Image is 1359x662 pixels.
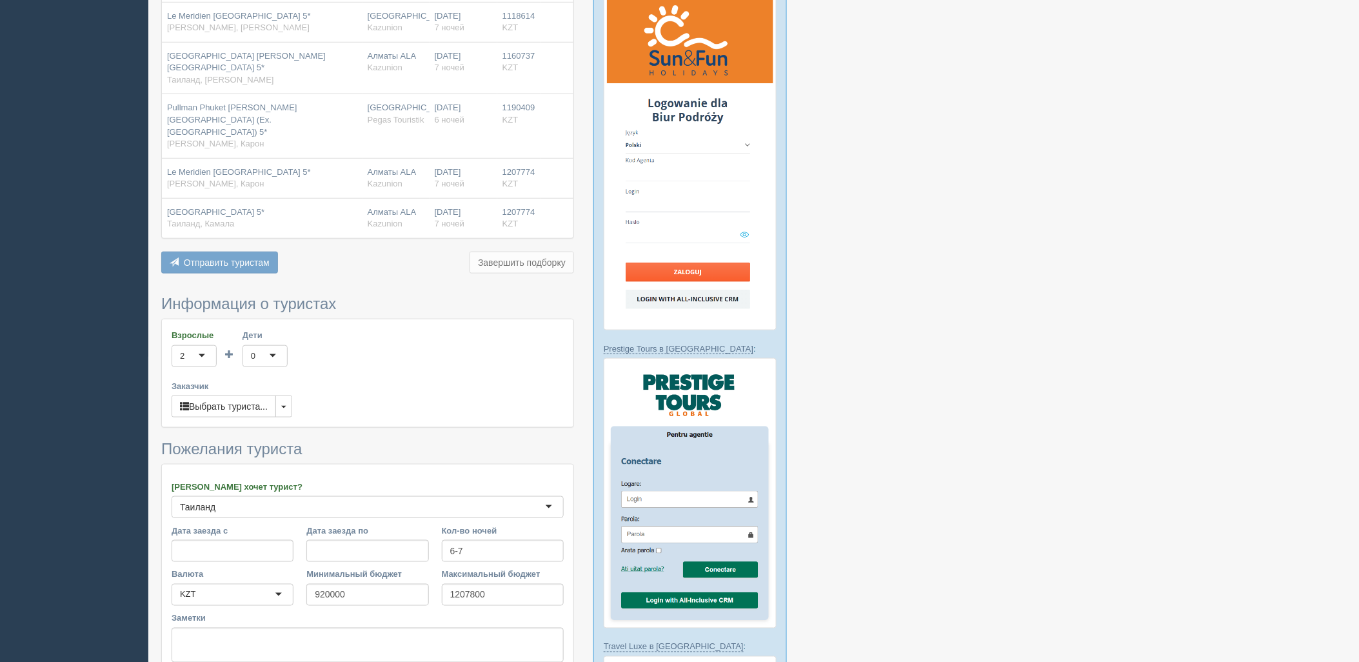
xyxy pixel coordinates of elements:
[604,641,777,653] p: :
[368,102,424,126] div: [GEOGRAPHIC_DATA]
[368,10,424,34] div: [GEOGRAPHIC_DATA]
[604,343,777,355] p: :
[604,344,753,354] a: Prestige Tours в [GEOGRAPHIC_DATA]
[435,63,464,72] span: 7 ночей
[167,207,264,217] span: [GEOGRAPHIC_DATA] 5*
[502,219,519,228] span: KZT
[368,219,402,228] span: Kazunion
[502,167,535,177] span: 1207774
[172,329,217,341] label: Взрослые
[368,179,402,188] span: Kazunion
[442,540,564,562] input: 7-10 или 7,10,14
[172,612,564,625] label: Заметки
[502,115,519,125] span: KZT
[368,206,424,230] div: Алматы ALA
[435,115,464,125] span: 6 ночей
[184,257,270,268] span: Отправить туристам
[435,219,464,228] span: 7 ночей
[442,525,564,537] label: Кол-во ночей
[502,11,535,21] span: 1118614
[172,380,564,392] label: Заказчик
[167,11,311,21] span: Le Meridien [GEOGRAPHIC_DATA] 5*
[604,642,744,652] a: Travel Luxe в [GEOGRAPHIC_DATA]
[368,115,424,125] span: Pegas Touristik
[502,179,519,188] span: KZT
[180,501,215,514] div: Таиланд
[167,179,264,188] span: [PERSON_NAME], Карон
[435,23,464,32] span: 7 ночей
[167,103,297,136] span: Pullman Phuket [PERSON_NAME][GEOGRAPHIC_DATA] (Ex. [GEOGRAPHIC_DATA]) 5*
[161,252,278,274] button: Отправить туристам
[172,525,293,537] label: Дата заезда с
[368,166,424,190] div: Алматы ALA
[180,588,196,601] div: KZT
[167,167,311,177] span: Le Meridien [GEOGRAPHIC_DATA] 5*
[180,350,184,363] div: 2
[161,440,302,457] span: Пожелания туриста
[251,350,255,363] div: 0
[435,206,492,230] div: [DATE]
[368,23,402,32] span: Kazunion
[502,51,535,61] span: 1160737
[172,396,276,417] button: Выбрать туриста...
[442,568,564,581] label: Максимальный бюджет
[470,252,574,274] button: Завершить подборку
[167,23,310,32] span: [PERSON_NAME], [PERSON_NAME]
[368,63,402,72] span: Kazunion
[502,63,519,72] span: KZT
[306,568,428,581] label: Минимальный бюджет
[306,525,428,537] label: Дата заезда по
[243,329,288,341] label: Дети
[368,50,424,74] div: Алматы ALA
[167,219,234,228] span: Таиланд, Камала
[502,103,535,112] span: 1190409
[435,179,464,188] span: 7 ночей
[167,51,326,73] span: [GEOGRAPHIC_DATA] [PERSON_NAME][GEOGRAPHIC_DATA] 5*
[502,207,535,217] span: 1207774
[435,50,492,74] div: [DATE]
[604,358,777,628] img: prestige-tours-login-via-crm-for-travel-agents.png
[435,102,492,126] div: [DATE]
[172,568,293,581] label: Валюта
[172,481,564,493] label: [PERSON_NAME] хочет турист?
[167,139,264,148] span: [PERSON_NAME], Карон
[435,10,492,34] div: [DATE]
[435,166,492,190] div: [DATE]
[502,23,519,32] span: KZT
[167,75,274,85] span: Таиланд, [PERSON_NAME]
[161,296,574,312] h3: Информация о туристах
